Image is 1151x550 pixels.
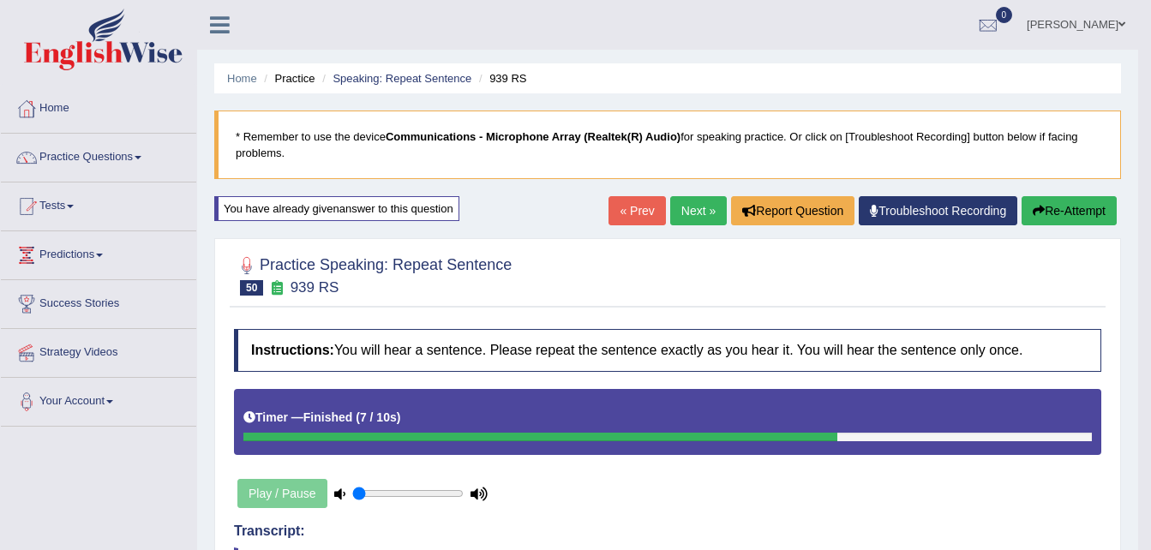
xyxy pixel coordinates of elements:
li: 939 RS [475,70,527,87]
b: Communications - Microphone Array (Realtek(R) Audio) [386,130,680,143]
span: 0 [996,7,1013,23]
a: Tests [1,182,196,225]
button: Re-Attempt [1022,196,1117,225]
h4: You will hear a sentence. Please repeat the sentence exactly as you hear it. You will hear the se... [234,329,1101,372]
a: Strategy Videos [1,329,196,372]
li: Practice [260,70,315,87]
blockquote: * Remember to use the device for speaking practice. Or click on [Troubleshoot Recording] button b... [214,111,1121,179]
a: « Prev [608,196,665,225]
a: Next » [670,196,727,225]
small: Exam occurring question [267,280,285,296]
button: Report Question [731,196,854,225]
a: Speaking: Repeat Sentence [333,72,471,85]
a: Your Account [1,378,196,421]
h5: Timer — [243,411,400,424]
a: Troubleshoot Recording [859,196,1017,225]
b: ( [356,410,360,424]
b: 7 / 10s [360,410,397,424]
a: Home [227,72,257,85]
small: 939 RS [291,279,339,296]
b: Finished [303,410,353,424]
a: Home [1,85,196,128]
a: Practice Questions [1,134,196,176]
div: You have already given answer to this question [214,196,459,221]
b: Instructions: [251,343,334,357]
a: Success Stories [1,280,196,323]
span: 50 [240,280,263,296]
h2: Practice Speaking: Repeat Sentence [234,253,512,296]
a: Predictions [1,231,196,274]
h4: Transcript: [234,523,1101,539]
b: ) [397,410,401,424]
